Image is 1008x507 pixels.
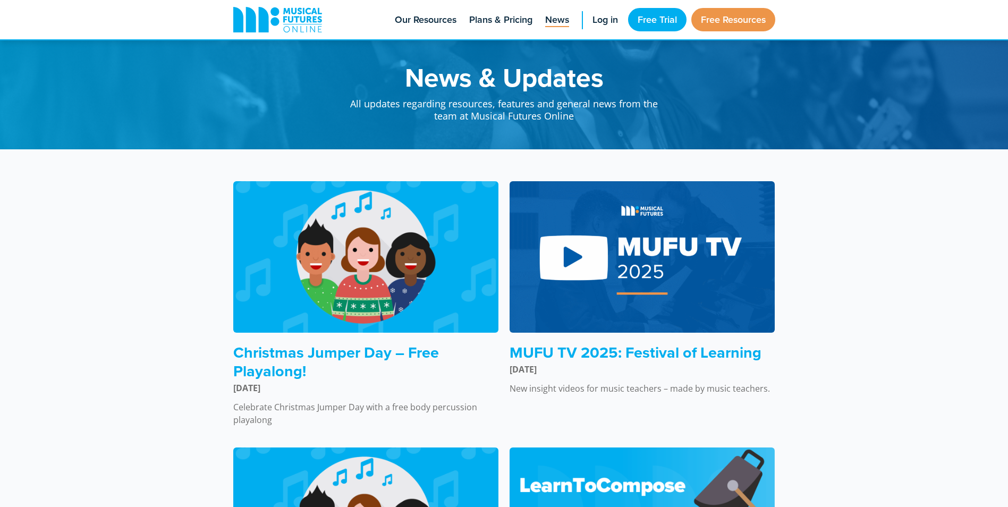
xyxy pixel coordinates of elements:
[628,8,687,31] a: Free Trial
[592,13,618,27] span: Log in
[395,13,456,27] span: Our Resources
[510,343,775,362] h3: MUFU TV 2025: Festival of Learning
[340,90,669,123] p: All updates regarding resources, features and general news from the team at Musical Futures Online
[233,343,499,380] h3: Christmas Jumper Day – Free Playalong!
[510,363,775,376] p: [DATE]
[545,13,569,27] span: News
[233,401,499,426] p: Celebrate Christmas Jumper Day with a free body percussion playalong
[691,8,775,31] a: Free Resources
[233,382,499,394] p: [DATE]
[510,382,775,395] p: New insight videos for music teachers – made by music teachers.
[340,64,669,90] h1: News & Updates
[510,181,775,395] a: MUFU TV 2025: Festival of Learning [DATE] New insight videos for music teachers – made by music t...
[233,181,499,426] a: Christmas Jumper Day – Free Playalong! [DATE] Celebrate Christmas Jumper Day with a free body per...
[469,13,532,27] span: Plans & Pricing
